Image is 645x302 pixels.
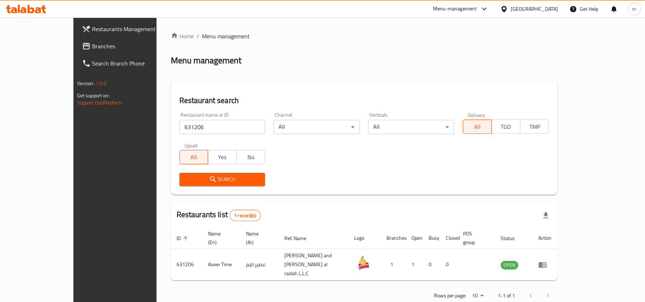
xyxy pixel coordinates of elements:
[171,55,241,66] h2: Menu management
[406,249,423,281] td: 1
[202,32,250,40] span: Menu management
[463,120,492,134] button: All
[246,229,270,247] span: Name (Ar)
[171,227,558,281] table: enhanced table
[76,20,181,38] a: Restaurants Management
[77,79,95,88] span: Version:
[77,98,122,107] a: Support.OpsPlatform
[440,249,457,281] td: 0
[632,5,636,13] span: m
[433,5,477,13] div: Menu-management
[520,120,549,134] button: TMP
[469,291,486,301] div: Rows per page:
[538,260,552,269] div: Menu
[495,122,518,132] span: TGO
[468,112,486,117] label: Delivery
[179,120,265,134] input: Search for restaurant name or ID..
[183,152,206,162] span: All
[179,173,265,186] button: Search
[76,38,181,55] a: Branches
[177,234,190,243] span: ID
[77,91,110,100] span: Get support on:
[498,291,515,300] p: 1-1 of 1
[423,249,440,281] td: 0
[440,227,457,249] th: Closed
[179,95,549,106] h2: Restaurant search
[184,143,198,148] label: Upsell
[92,25,175,33] span: Restaurants Management
[211,152,234,162] span: Yes
[423,227,440,249] th: Busy
[501,261,518,269] span: OPEN
[537,207,554,224] div: Export file
[406,227,423,249] th: Open
[523,122,546,132] span: TMP
[76,55,181,72] a: Search Branch Phone
[511,5,558,13] div: [GEOGRAPHIC_DATA]
[240,152,263,162] span: No
[96,79,107,88] span: 1.0.0
[236,150,265,164] button: No
[230,212,260,219] span: 1 record(s)
[348,227,381,249] th: Logo
[368,120,454,134] div: All
[171,32,558,40] nav: breadcrumb
[208,229,232,247] span: Name (En)
[533,227,557,249] th: Action
[274,120,360,134] div: All
[171,249,202,281] td: 631206
[381,227,406,249] th: Branches
[202,249,241,281] td: Aseer Time
[179,150,208,164] button: All
[240,249,278,281] td: عصير تايم
[92,42,175,50] span: Branches
[197,32,199,40] li: /
[434,291,466,300] p: Rows per page:
[177,209,261,221] h2: Restaurants list
[491,120,520,134] button: TGO
[463,229,486,247] span: POS group
[279,249,348,281] td: [PERSON_NAME] and [PERSON_NAME] al raidah L.L.C
[230,210,261,221] div: Total records count
[381,249,406,281] td: 1
[208,150,237,164] button: Yes
[466,122,489,132] span: All
[284,234,316,243] span: Ref. Name
[501,261,518,269] div: OPEN
[185,175,260,184] span: Search
[354,254,372,272] img: Aseer Time
[92,59,175,68] span: Search Branch Phone
[171,32,194,40] a: Home
[501,234,524,243] span: Status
